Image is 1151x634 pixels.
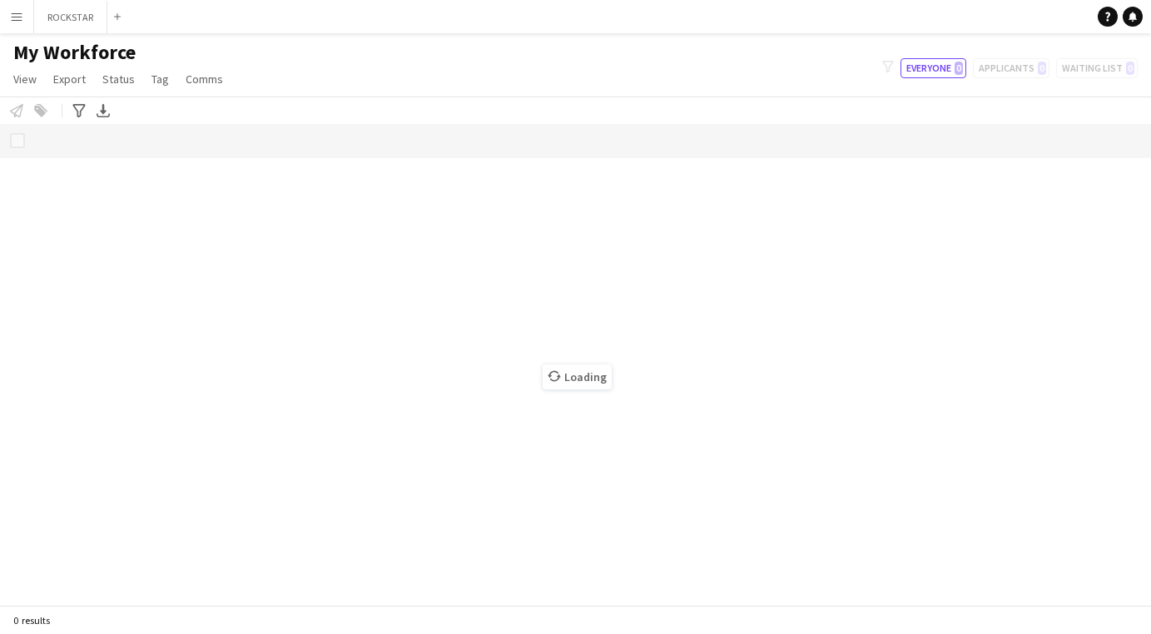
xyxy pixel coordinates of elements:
[93,101,113,121] app-action-btn: Export XLSX
[900,58,966,78] button: Everyone0
[7,68,43,90] a: View
[96,68,141,90] a: Status
[186,72,223,87] span: Comms
[102,72,135,87] span: Status
[53,72,86,87] span: Export
[13,72,37,87] span: View
[151,72,169,87] span: Tag
[145,68,176,90] a: Tag
[955,62,963,75] span: 0
[47,68,92,90] a: Export
[543,364,612,389] span: Loading
[69,101,89,121] app-action-btn: Advanced filters
[13,40,136,65] span: My Workforce
[34,1,107,33] button: ROCKSTAR
[179,68,230,90] a: Comms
